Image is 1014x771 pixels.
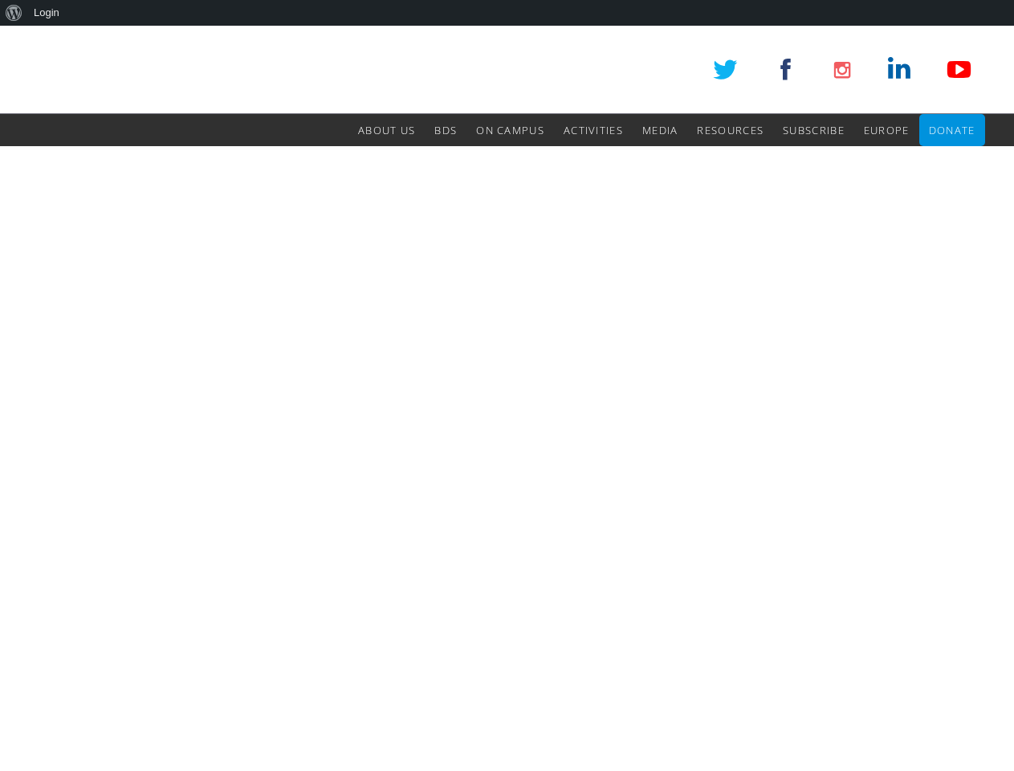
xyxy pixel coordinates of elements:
a: Activities [564,114,623,146]
img: SPME [30,26,263,114]
a: Resources [697,114,764,146]
span: About Us [358,123,415,137]
a: BDS [434,114,457,146]
a: About Us [358,114,415,146]
a: Subscribe [783,114,845,146]
span: Subscribe [783,123,845,137]
span: BDS [434,123,457,137]
a: Donate [929,114,975,146]
span: Activities [564,123,623,137]
a: Media [642,114,678,146]
span: On Campus [476,123,544,137]
span: Europe [864,123,910,137]
span: Donate [929,123,975,137]
span: Resources [697,123,764,137]
span: Media [642,123,678,137]
a: On Campus [476,114,544,146]
a: Europe [864,114,910,146]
